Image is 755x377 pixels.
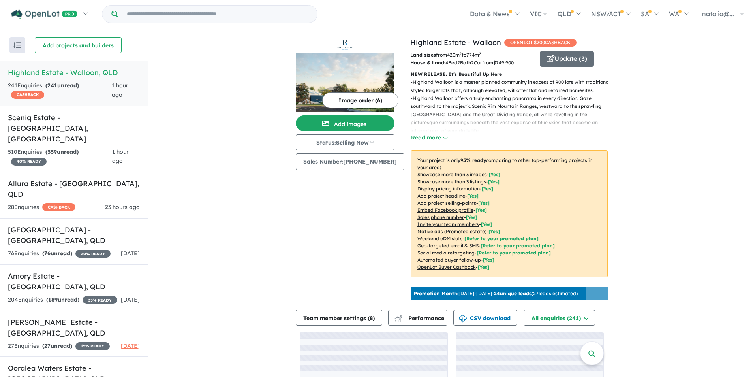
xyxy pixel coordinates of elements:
span: [ Yes ] [481,221,492,227]
h5: Sceniq Estate - [GEOGRAPHIC_DATA] , [GEOGRAPHIC_DATA] [8,112,140,144]
u: Add project selling-points [417,200,476,206]
span: [ Yes ] [482,186,493,192]
span: [Yes] [483,257,494,263]
b: Land sizes [410,52,436,58]
img: line-chart.svg [394,315,402,319]
u: Social media retargeting [417,250,475,256]
h5: Allura Estate - [GEOGRAPHIC_DATA] , QLD [8,178,140,200]
div: 28 Enquir ies [8,203,75,212]
b: House & Land: [410,60,445,66]
button: All enquiries (241) [524,310,595,326]
span: [DATE] [121,250,140,257]
span: 23 hours ago [105,204,140,211]
span: [ Yes ] [467,193,479,199]
div: 241 Enquir ies [8,81,112,100]
img: sort.svg [13,42,21,48]
button: Add images [296,115,394,131]
u: Showcase more than 3 listings [417,179,486,185]
strong: ( unread) [45,148,79,155]
a: Highland Estate - Walloon LogoHighland Estate - Walloon [296,37,394,112]
a: Highland Estate - Walloon [410,38,501,47]
sup: 2 [479,51,481,56]
span: 27 [44,342,51,349]
h5: Amory Estate - [GEOGRAPHIC_DATA] , QLD [8,271,140,292]
u: 420 m [447,52,462,58]
button: Image order (6) [322,92,398,108]
span: [ Yes ] [489,172,500,177]
u: 2 [457,60,460,66]
button: Read more [411,133,448,142]
span: [Yes] [488,228,500,234]
span: 1 hour ago [112,82,128,98]
span: 30 % READY [75,250,111,258]
span: [Refer to your promoted plan] [481,243,555,249]
u: Sales phone number [417,214,464,220]
h5: [PERSON_NAME] Estate - [GEOGRAPHIC_DATA] , QLD [8,317,140,338]
p: [DATE] - [DATE] - ( 27 leads estimated) [414,290,578,297]
span: [ Yes ] [466,214,477,220]
span: [Refer to your promoted plan] [477,250,551,256]
div: 204 Enquir ies [8,295,117,305]
b: 24 unique leads [494,290,532,296]
u: $ 749,900 [493,60,514,66]
span: 359 [47,148,57,155]
button: Add projects and builders [35,37,122,53]
span: 35 % READY [83,296,117,304]
span: 40 % READY [11,158,47,166]
u: Automated buyer follow-up [417,257,481,263]
strong: ( unread) [45,82,79,89]
p: Bed Bath Car from [410,59,534,67]
b: 95 % ready [460,157,486,163]
p: - Highland Walloon is a master planned community in excess of 900 lots with traditional-styled la... [411,78,614,94]
u: Weekend eDM slots [417,236,462,241]
span: 8 [370,315,373,322]
span: 241 [47,82,57,89]
u: 2 [471,60,474,66]
div: 510 Enquir ies [8,147,112,166]
h5: [GEOGRAPHIC_DATA] - [GEOGRAPHIC_DATA] , QLD [8,224,140,246]
u: Add project headline [417,193,465,199]
p: from [410,51,534,59]
div: 76 Enquir ies [8,249,111,258]
span: 1 hour ago [112,148,129,165]
button: Sales Number:[PHONE_NUMBER] [296,153,404,170]
span: CASHBACK [42,203,75,211]
p: NEW RELEASE: It's Beautiful Up Here [411,70,608,78]
u: Geo-targeted email & SMS [417,243,479,249]
span: [ Yes ] [478,200,490,206]
u: Showcase more than 3 images [417,172,487,177]
span: [Refer to your promoted plan] [464,236,539,241]
u: Display pricing information [417,186,480,192]
span: 25 % READY [75,342,110,350]
span: to [462,52,481,58]
span: 76 [44,250,51,257]
button: Update (3) [540,51,594,67]
span: [DATE] [121,342,140,349]
img: download icon [459,315,467,323]
b: Promotion Month: [414,290,458,296]
u: OpenLot Buyer Cashback [417,264,476,270]
u: Native ads (Promoted estate) [417,228,486,234]
p: Your project is only comparing to other top-performing projects in your area: - - - - - - - - - -... [411,150,608,277]
u: 4 [445,60,448,66]
img: Highland Estate - Walloon Logo [299,40,391,50]
sup: 2 [460,51,462,56]
strong: ( unread) [42,250,72,257]
span: Performance [396,315,444,322]
span: [Yes] [478,264,489,270]
div: 27 Enquir ies [8,341,110,351]
u: 774 m [466,52,481,58]
button: Performance [388,310,447,326]
img: Highland Estate - Walloon [296,53,394,112]
button: Team member settings (8) [296,310,382,326]
span: natalia@... [702,10,734,18]
span: OPENLOT $ 200 CASHBACK [504,39,577,47]
img: Openlot PRO Logo White [11,9,77,19]
u: Embed Facebook profile [417,207,473,213]
strong: ( unread) [46,296,79,303]
img: bar-chart.svg [394,317,402,322]
span: [ Yes ] [475,207,487,213]
h5: Highland Estate - Walloon , QLD [8,67,140,78]
p: - Highland Walloon offers a truly enchanting panorama in every direction. Gaze southward to the m... [411,94,614,135]
span: 189 [48,296,58,303]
